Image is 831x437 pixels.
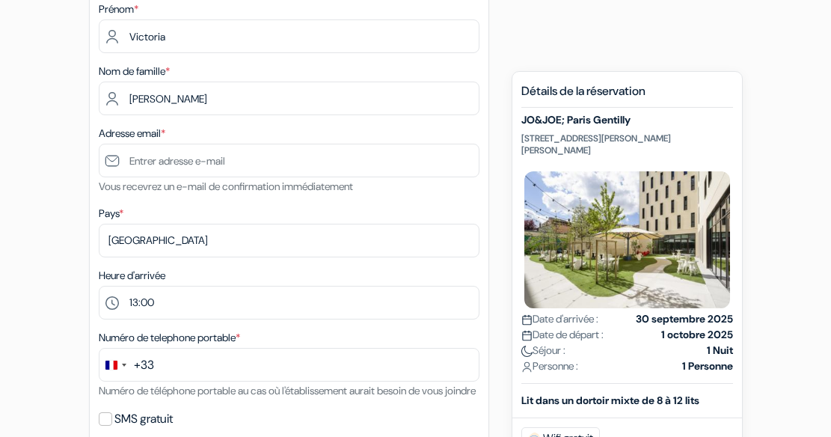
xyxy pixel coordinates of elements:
span: Date d'arrivée : [521,311,598,327]
small: Vous recevrez un e-mail de confirmation immédiatement [99,180,353,193]
img: user_icon.svg [521,361,533,373]
img: calendar.svg [521,314,533,326]
label: Nom de famille [99,64,170,79]
label: SMS gratuit [114,409,173,430]
strong: 1 Nuit [707,343,733,358]
strong: 30 septembre 2025 [636,311,733,327]
h5: JO&JOE; Paris Gentilly [521,114,733,126]
label: Heure d'arrivée [99,268,165,284]
span: Personne : [521,358,578,374]
label: Adresse email [99,126,165,141]
input: Entrer le nom de famille [99,82,479,115]
label: Pays [99,206,123,221]
img: calendar.svg [521,330,533,341]
input: Entrer adresse e-mail [99,144,479,177]
input: Entrez votre prénom [99,19,479,53]
p: [STREET_ADDRESS][PERSON_NAME][PERSON_NAME] [521,132,733,156]
img: moon.svg [521,346,533,357]
span: Séjour : [521,343,565,358]
span: Date de départ : [521,327,604,343]
small: Numéro de téléphone portable au cas où l'établissement aurait besoin de vous joindre [99,384,476,397]
b: Lit dans un dortoir mixte de 8 à 12 lits [521,394,699,407]
button: Change country, selected France (+33) [99,349,154,381]
div: +33 [134,356,154,374]
strong: 1 octobre 2025 [661,327,733,343]
label: Prénom [99,1,138,17]
h5: Détails de la réservation [521,84,733,108]
strong: 1 Personne [682,358,733,374]
label: Numéro de telephone portable [99,330,240,346]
